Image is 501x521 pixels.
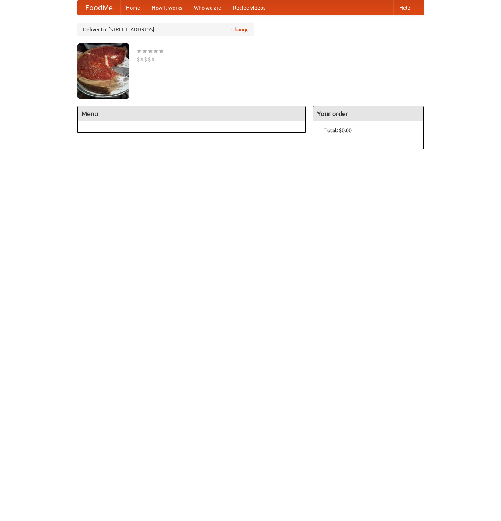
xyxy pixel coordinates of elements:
a: Help [393,0,416,15]
div: Deliver to: [STREET_ADDRESS] [77,23,254,36]
li: ★ [153,47,159,55]
li: ★ [159,47,164,55]
a: Home [120,0,146,15]
li: ★ [147,47,153,55]
a: Who we are [188,0,227,15]
b: Total: $0.00 [324,127,352,133]
a: Change [231,26,249,33]
li: ★ [136,47,142,55]
li: ★ [142,47,147,55]
img: angular.jpg [77,43,129,99]
li: $ [140,55,144,63]
li: $ [151,55,155,63]
a: How it works [146,0,188,15]
a: Recipe videos [227,0,271,15]
li: $ [147,55,151,63]
h4: Menu [78,106,306,121]
h4: Your order [313,106,423,121]
li: $ [144,55,147,63]
li: $ [136,55,140,63]
a: FoodMe [78,0,120,15]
